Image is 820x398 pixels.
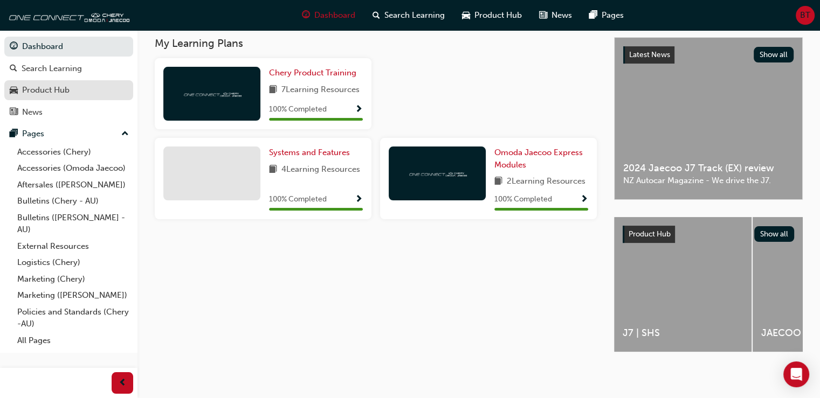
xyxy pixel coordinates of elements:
[10,129,18,139] span: pages-icon
[355,105,363,115] span: Show Progress
[10,42,18,52] span: guage-icon
[754,226,795,242] button: Show all
[119,376,127,390] span: prev-icon
[462,9,470,22] span: car-icon
[121,127,129,141] span: up-icon
[155,37,597,50] h3: My Learning Plans
[302,9,310,22] span: guage-icon
[408,168,467,178] img: oneconnect
[800,9,810,22] span: BT
[293,4,364,26] a: guage-iconDashboard
[453,4,530,26] a: car-iconProduct Hub
[13,238,133,255] a: External Resources
[4,80,133,100] a: Product Hub
[373,9,380,22] span: search-icon
[355,195,363,205] span: Show Progress
[364,4,453,26] a: search-iconSearch Learning
[4,59,133,79] a: Search Learning
[474,9,522,22] span: Product Hub
[754,47,794,62] button: Show all
[281,83,360,97] span: 7 Learning Resources
[783,361,809,387] div: Open Intercom Messenger
[13,304,133,332] a: Policies and Standards (Chery -AU)
[4,34,133,124] button: DashboardSearch LearningProduct HubNews
[5,4,129,26] img: oneconnect
[13,210,133,238] a: Bulletins ([PERSON_NAME] - AU)
[269,148,350,157] span: Systems and Features
[4,102,133,122] a: News
[13,177,133,193] a: Aftersales ([PERSON_NAME])
[22,106,43,118] div: News
[4,124,133,144] button: Pages
[13,144,133,160] a: Accessories (Chery)
[623,162,794,174] span: 2024 Jaecoo J7 Track (EX) review
[13,287,133,304] a: Marketing ([PERSON_NAME])
[269,146,354,159] a: Systems and Features
[13,271,133,288] a: Marketing (Chery)
[13,332,133,349] a: All Pages
[589,9,597,22] span: pages-icon
[10,108,18,117] span: news-icon
[269,68,356,78] span: Chery Product Training
[614,217,752,352] a: J7 | SHS
[355,103,363,116] button: Show Progress
[494,148,583,170] span: Omoda Jaecoo Express Modules
[13,254,133,271] a: Logistics (Chery)
[494,193,552,206] span: 100 % Completed
[494,146,588,171] a: Omoda Jaecoo Express Modules
[796,6,815,25] button: BT
[22,84,70,96] div: Product Hub
[629,229,671,239] span: Product Hub
[182,88,242,99] img: oneconnect
[580,193,588,206] button: Show Progress
[629,50,670,59] span: Latest News
[22,62,82,75] div: Search Learning
[384,9,445,22] span: Search Learning
[530,4,581,26] a: news-iconNews
[623,46,794,64] a: Latest NewsShow all
[281,163,360,177] span: 4 Learning Resources
[494,175,502,188] span: book-icon
[623,226,794,243] a: Product HubShow all
[13,160,133,177] a: Accessories (Omoda Jaecoo)
[22,128,44,140] div: Pages
[623,327,743,339] span: J7 | SHS
[269,163,277,177] span: book-icon
[269,193,327,206] span: 100 % Completed
[13,193,133,210] a: Bulletins (Chery - AU)
[269,67,361,79] a: Chery Product Training
[269,83,277,97] span: book-icon
[552,9,572,22] span: News
[10,86,18,95] span: car-icon
[602,9,624,22] span: Pages
[355,193,363,206] button: Show Progress
[539,9,547,22] span: news-icon
[4,37,133,57] a: Dashboard
[314,9,355,22] span: Dashboard
[581,4,632,26] a: pages-iconPages
[269,103,327,116] span: 100 % Completed
[614,37,803,200] a: Latest NewsShow all2024 Jaecoo J7 Track (EX) reviewNZ Autocar Magazine - We drive the J7.
[10,64,17,74] span: search-icon
[623,174,794,187] span: NZ Autocar Magazine - We drive the J7.
[507,175,585,188] span: 2 Learning Resources
[580,195,588,205] span: Show Progress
